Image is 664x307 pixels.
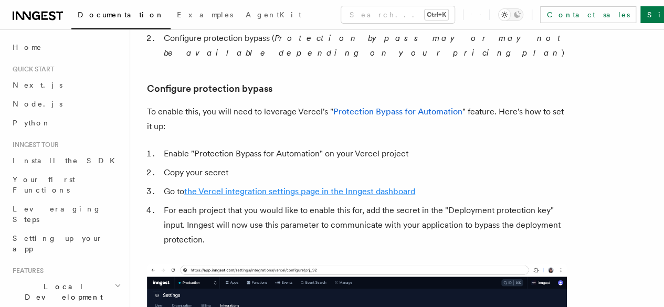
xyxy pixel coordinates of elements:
a: Install the SDK [8,151,123,170]
span: Python [13,119,51,127]
span: Your first Functions [13,175,75,194]
span: Local Development [8,281,114,302]
span: Quick start [8,65,54,73]
a: Setting up your app [8,229,123,258]
a: Contact sales [540,6,636,23]
a: AgentKit [239,3,308,28]
a: the Vercel integration settings page in the Inngest dashboard [184,186,415,196]
li: Copy your secret [161,165,567,179]
span: Install the SDK [13,156,121,165]
span: Features [8,267,44,275]
a: Node.js [8,94,123,113]
a: Protection Bypass for Automation [333,106,462,116]
span: AgentKit [246,10,301,19]
a: Examples [171,3,239,28]
span: Node.js [13,100,62,108]
span: Inngest tour [8,141,59,149]
em: Protection bypass may or may not be available depending on your pricing plan [164,33,565,57]
li: For each project that you would like to enable this for, add the secret in the "Deployment protec... [161,203,567,247]
a: Your first Functions [8,170,123,199]
a: Python [8,113,123,132]
button: Local Development [8,277,123,306]
button: Search...Ctrl+K [341,6,455,23]
a: Configure protection bypass [147,81,272,96]
kbd: Ctrl+K [425,9,448,20]
span: Leveraging Steps [13,205,101,224]
p: To enable this, you will need to leverage Vercel's " " feature. Here's how to set it up: [147,104,567,133]
button: Toggle dark mode [498,8,523,21]
a: Next.js [8,76,123,94]
li: Configure protection bypass ( ) [161,30,567,60]
span: Documentation [78,10,164,19]
li: Go to [161,184,567,198]
li: Enable "Protection Bypass for Automation" on your Vercel project [161,146,567,161]
span: Setting up your app [13,234,103,253]
a: Home [8,38,123,57]
a: Leveraging Steps [8,199,123,229]
a: Documentation [71,3,171,29]
span: Home [13,42,42,52]
span: Next.js [13,81,62,89]
span: Examples [177,10,233,19]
